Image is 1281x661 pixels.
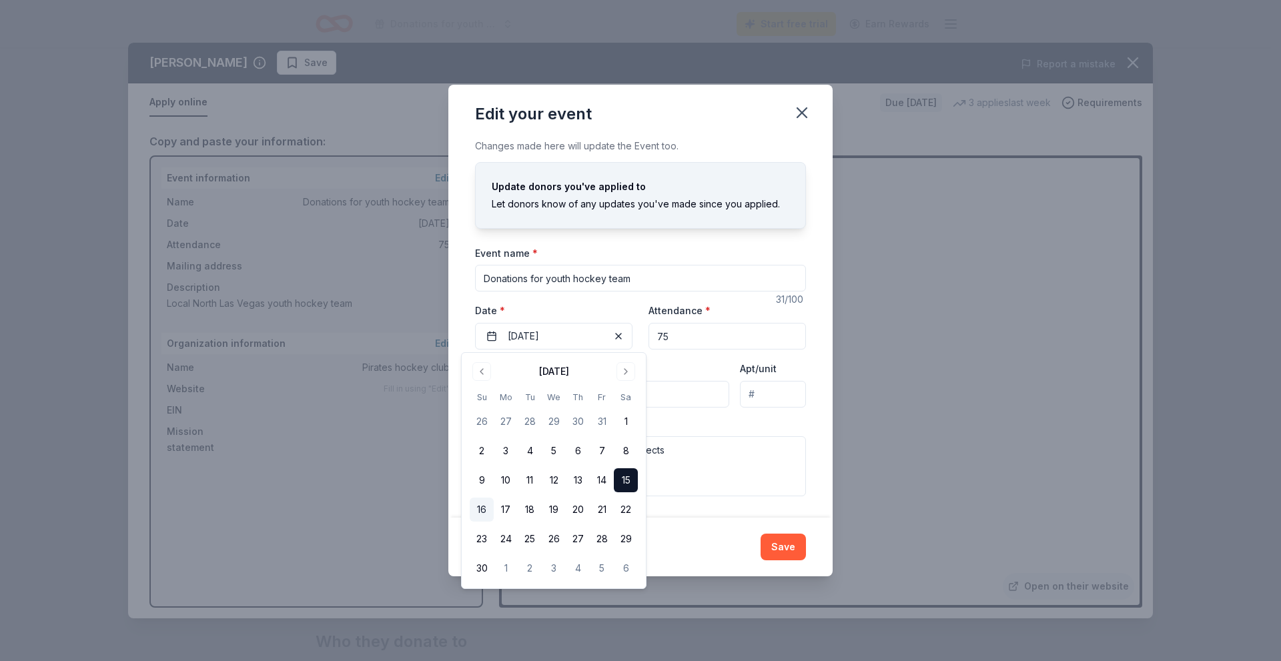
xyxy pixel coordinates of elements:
[614,410,638,434] button: 1
[614,439,638,463] button: 8
[494,439,518,463] button: 3
[475,138,806,154] div: Changes made here will update the Event too.
[494,410,518,434] button: 27
[776,291,806,307] div: 31 /100
[475,103,592,125] div: Edit your event
[470,439,494,463] button: 2
[492,196,789,212] div: Let donors know of any updates you've made since you applied.
[590,498,614,522] button: 21
[472,362,491,381] button: Go to previous month
[518,390,542,404] th: Tuesday
[475,304,632,317] label: Date
[539,364,569,380] div: [DATE]
[566,498,590,522] button: 20
[590,390,614,404] th: Friday
[590,556,614,580] button: 5
[590,527,614,551] button: 28
[470,498,494,522] button: 16
[475,247,538,260] label: Event name
[494,556,518,580] button: 1
[649,323,806,350] input: 20
[590,439,614,463] button: 7
[475,323,632,350] button: [DATE]
[470,468,494,492] button: 9
[566,556,590,580] button: 4
[518,556,542,580] button: 2
[470,527,494,551] button: 23
[494,390,518,404] th: Monday
[614,498,638,522] button: 22
[542,390,566,404] th: Wednesday
[542,498,566,522] button: 19
[616,362,635,381] button: Go to next month
[518,527,542,551] button: 25
[494,468,518,492] button: 10
[614,556,638,580] button: 6
[566,527,590,551] button: 27
[566,410,590,434] button: 30
[614,468,638,492] button: 15
[470,410,494,434] button: 26
[542,439,566,463] button: 5
[494,527,518,551] button: 24
[518,498,542,522] button: 18
[566,468,590,492] button: 13
[590,468,614,492] button: 14
[566,390,590,404] th: Thursday
[614,527,638,551] button: 29
[740,381,806,408] input: #
[614,390,638,404] th: Saturday
[492,179,789,195] div: Update donors you've applied to
[761,534,806,560] button: Save
[518,439,542,463] button: 4
[475,265,806,291] input: Spring Fundraiser
[518,410,542,434] button: 28
[649,304,711,317] label: Attendance
[494,498,518,522] button: 17
[566,439,590,463] button: 6
[542,410,566,434] button: 29
[542,468,566,492] button: 12
[542,556,566,580] button: 3
[542,527,566,551] button: 26
[470,390,494,404] th: Sunday
[470,556,494,580] button: 30
[740,362,777,376] label: Apt/unit
[518,468,542,492] button: 11
[590,410,614,434] button: 31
